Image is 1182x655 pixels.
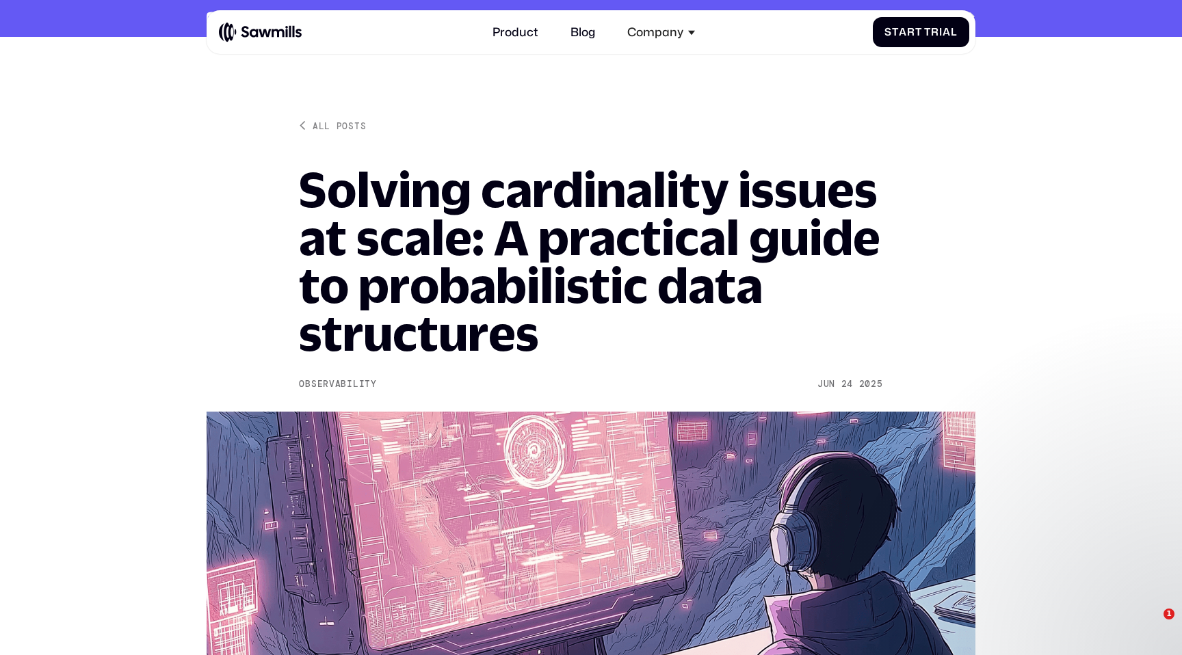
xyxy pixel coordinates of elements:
[884,26,892,38] span: S
[892,26,899,38] span: t
[618,16,704,49] div: Company
[899,26,907,38] span: a
[924,26,931,38] span: T
[299,120,366,131] a: All posts
[627,25,683,40] div: Company
[943,26,951,38] span: a
[915,26,922,38] span: t
[873,17,969,47] a: StartTrial
[299,379,376,390] div: Observability
[484,16,547,49] a: Product
[1135,609,1168,641] iframe: Intercom live chat
[951,26,958,38] span: l
[939,26,943,38] span: i
[859,379,883,390] div: 2025
[313,120,366,131] div: All posts
[841,379,853,390] div: 24
[1164,609,1174,619] span: 1
[817,379,835,390] div: Jun
[562,16,604,49] a: Blog
[931,26,939,38] span: r
[299,165,882,357] h1: Solving cardinality issues at scale: A practical guide to probabilistic data structures
[907,26,915,38] span: r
